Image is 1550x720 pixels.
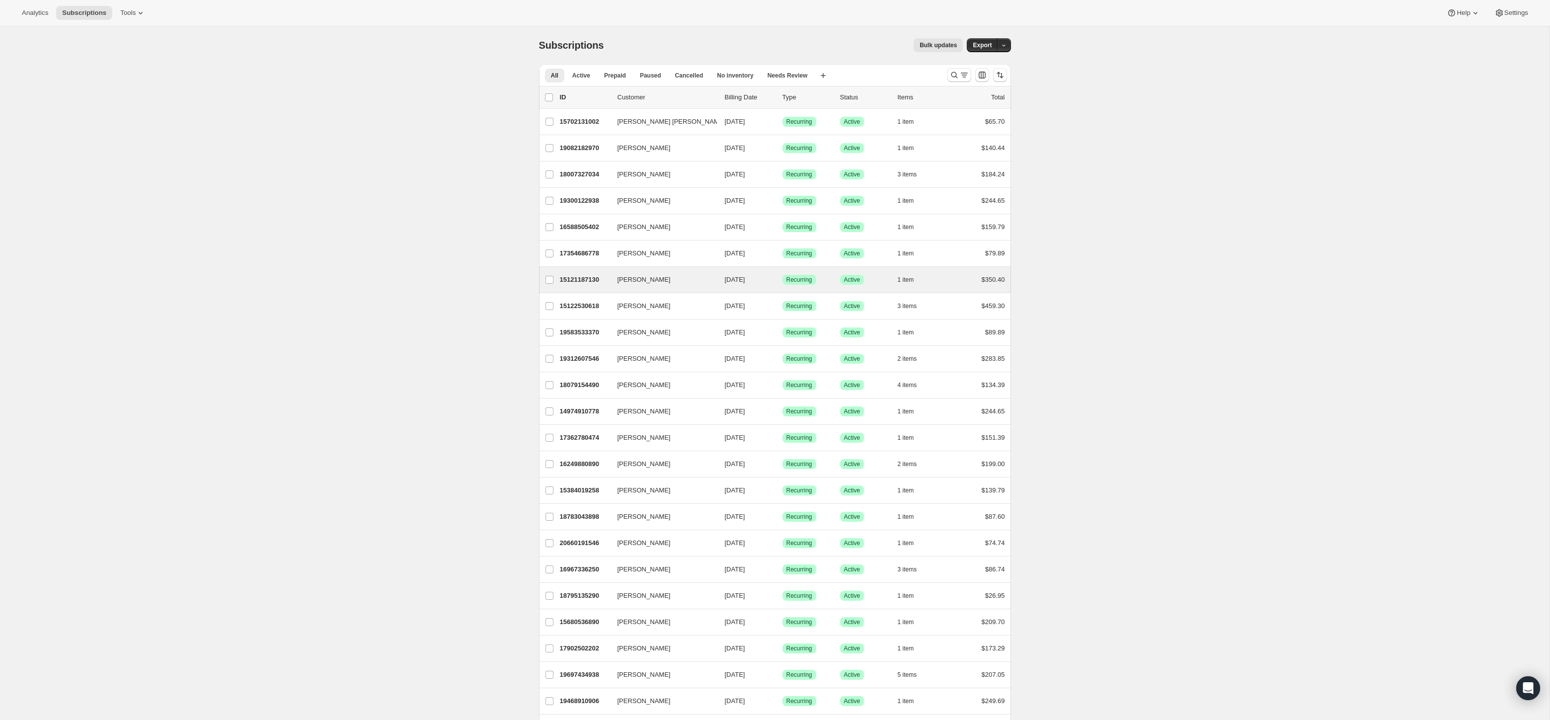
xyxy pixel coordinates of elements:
[844,618,860,626] span: Active
[560,536,1005,550] div: 20660191546[PERSON_NAME][DATE]SuccessRecurringSuccessActive1 item$74.74
[985,513,1005,520] span: $87.60
[725,592,745,599] span: [DATE]
[985,565,1005,573] span: $86.74
[786,118,812,126] span: Recurring
[560,589,1005,603] div: 18795135290[PERSON_NAME][DATE]SuccessRecurringSuccessActive1 item$26.95
[16,6,54,20] button: Analytics
[560,378,1005,392] div: 18079154490[PERSON_NAME][DATE]SuccessRecurringSuccessActive4 items$134.39
[725,671,745,678] span: [DATE]
[898,668,928,682] button: 5 items
[725,144,745,152] span: [DATE]
[898,381,917,389] span: 4 items
[22,9,48,17] span: Analytics
[975,68,989,82] button: Customize table column order and visibility
[898,194,925,208] button: 1 item
[982,407,1005,415] span: $244.65
[725,197,745,204] span: [DATE]
[539,40,604,51] span: Subscriptions
[786,197,812,205] span: Recurring
[560,196,610,206] p: 19300122938
[786,302,812,310] span: Recurring
[612,535,711,551] button: [PERSON_NAME]
[993,68,1007,82] button: Sort the results
[898,513,914,521] span: 1 item
[560,641,1005,655] div: 17902502202[PERSON_NAME][DATE]SuccessRecurringSuccessActive1 item$173.29
[612,693,711,709] button: [PERSON_NAME]
[725,434,745,441] span: [DATE]
[786,223,812,231] span: Recurring
[982,355,1005,362] span: $283.85
[560,301,610,311] p: 15122530618
[1516,676,1540,700] div: Open Intercom Messenger
[560,562,1005,576] div: 16967336250[PERSON_NAME][DATE]SuccessRecurringSuccessActive3 items$86.74
[786,565,812,573] span: Recurring
[618,406,671,416] span: [PERSON_NAME]
[560,299,1005,313] div: 15122530618[PERSON_NAME][DATE]SuccessRecurringSuccessActive3 items$459.30
[898,697,914,705] span: 1 item
[114,6,152,20] button: Tools
[982,618,1005,626] span: $209.70
[844,644,860,652] span: Active
[725,513,745,520] span: [DATE]
[844,460,860,468] span: Active
[898,536,925,550] button: 1 item
[618,643,671,653] span: [PERSON_NAME]
[725,644,745,652] span: [DATE]
[786,144,812,152] span: Recurring
[551,72,558,80] span: All
[618,485,671,495] span: [PERSON_NAME]
[560,194,1005,208] div: 19300122938[PERSON_NAME][DATE]SuccessRecurringSuccessActive1 item$244.65
[560,92,1005,102] div: IDCustomerBilling DateTypeStatusItemsTotal
[612,298,711,314] button: [PERSON_NAME]
[725,223,745,231] span: [DATE]
[612,430,711,446] button: [PERSON_NAME]
[982,223,1005,231] span: $159.79
[898,246,925,260] button: 1 item
[725,328,745,336] span: [DATE]
[1441,6,1486,20] button: Help
[786,618,812,626] span: Recurring
[717,72,753,80] span: No inventory
[898,694,925,708] button: 1 item
[786,381,812,389] span: Recurring
[560,538,610,548] p: 20660191546
[560,485,610,495] p: 15384019258
[725,355,745,362] span: [DATE]
[618,92,717,102] p: Customer
[725,565,745,573] span: [DATE]
[786,539,812,547] span: Recurring
[560,696,610,706] p: 19468910906
[725,276,745,283] span: [DATE]
[982,381,1005,389] span: $134.39
[844,302,860,310] span: Active
[612,482,711,498] button: [PERSON_NAME]
[768,72,808,80] span: Needs Review
[898,328,914,336] span: 1 item
[612,509,711,525] button: [PERSON_NAME]
[1488,6,1534,20] button: Settings
[618,169,671,179] span: [PERSON_NAME]
[898,510,925,524] button: 1 item
[612,667,711,683] button: [PERSON_NAME]
[786,486,812,494] span: Recurring
[786,434,812,442] span: Recurring
[844,144,860,152] span: Active
[840,92,890,102] p: Status
[560,404,1005,418] div: 14974910778[PERSON_NAME][DATE]SuccessRecurringSuccessActive1 item$244.65
[560,694,1005,708] div: 19468910906[PERSON_NAME][DATE]SuccessRecurringSuccessActive1 item$249.69
[612,324,711,340] button: [PERSON_NAME]
[898,434,914,442] span: 1 item
[985,118,1005,125] span: $65.70
[844,249,860,257] span: Active
[786,592,812,600] span: Recurring
[898,223,914,231] span: 1 item
[844,486,860,494] span: Active
[898,404,925,418] button: 1 item
[612,614,711,630] button: [PERSON_NAME]
[898,92,947,102] div: Items
[898,615,925,629] button: 1 item
[618,301,671,311] span: [PERSON_NAME]
[844,407,860,415] span: Active
[844,197,860,205] span: Active
[844,592,860,600] span: Active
